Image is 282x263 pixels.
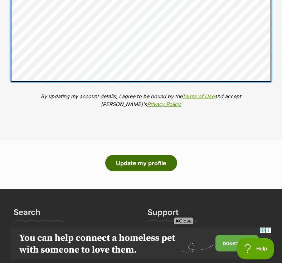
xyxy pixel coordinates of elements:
[14,207,40,221] h3: Search
[147,207,179,221] h3: Support
[182,93,214,99] a: Terms of Use
[105,155,177,171] button: Update my profile
[11,92,271,108] p: By updating my account details, I agree to be bound by the and accept [PERSON_NAME]'s
[147,101,181,107] a: Privacy Policy.
[11,227,271,259] iframe: Advertisement
[174,217,193,224] span: Close
[237,238,275,259] iframe: Help Scout Beacon - Open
